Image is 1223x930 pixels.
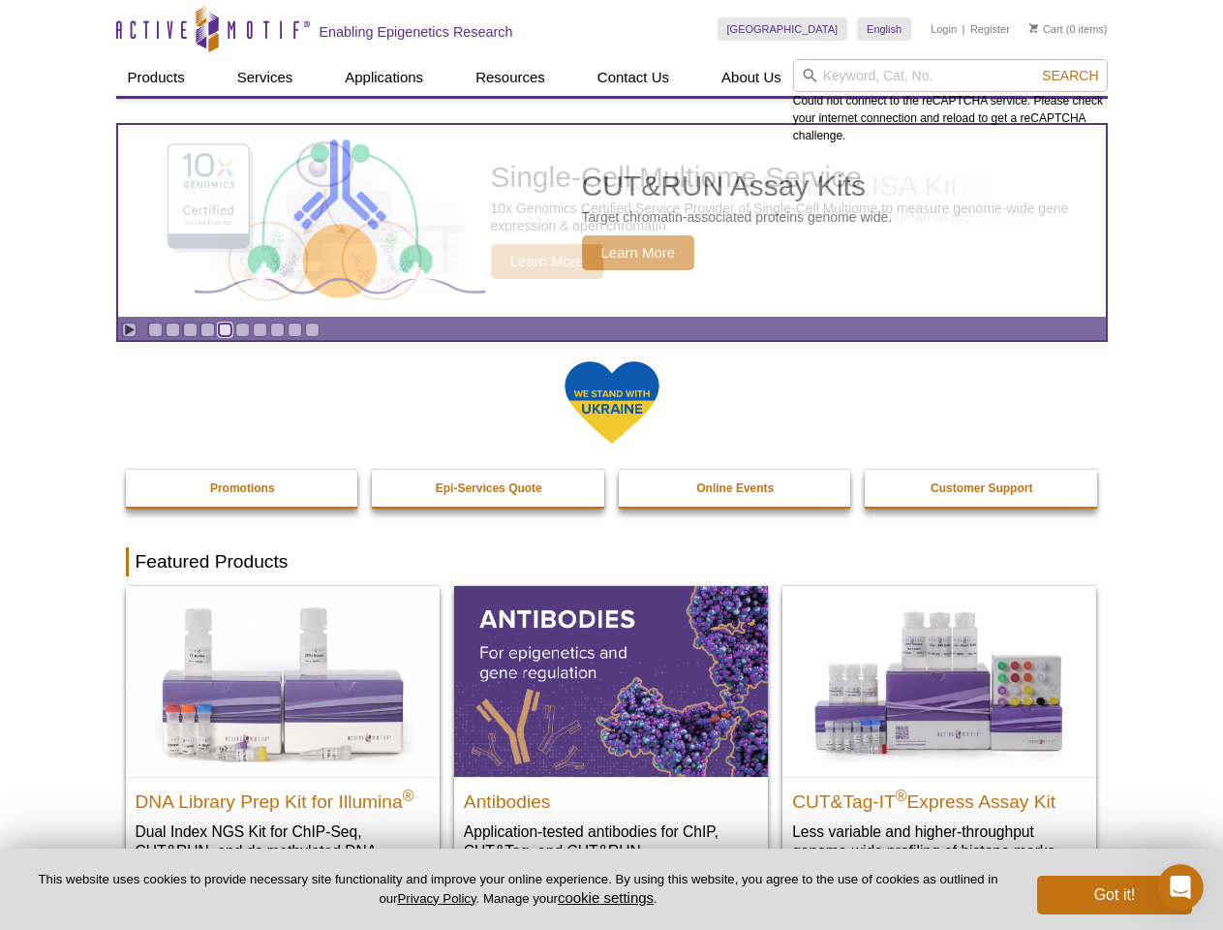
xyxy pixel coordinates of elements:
h2: CUT&RUN Assay Kits [582,171,893,201]
button: Got it! [1037,876,1192,914]
p: Less variable and higher-throughput genome-wide profiling of histone marks​. [792,821,1086,861]
img: DNA Library Prep Kit for Illumina [126,586,440,776]
img: CUT&Tag-IT® Express Assay Kit [782,586,1096,776]
a: Privacy Policy [397,891,475,906]
input: Keyword, Cat. No. [793,59,1108,92]
sup: ® [403,787,414,803]
a: CUT&RUN Assay Kits CUT&RUN Assay Kits Target chromatin-associated proteins genome wide. Learn More [118,125,1106,317]
strong: Epi-Services Quote [436,481,542,495]
a: Customer Support [865,470,1099,507]
div: Could not connect to the reCAPTCHA service. Please check your internet connection and reload to g... [793,59,1108,144]
a: Go to slide 5 [218,323,232,337]
a: Go to slide 7 [253,323,267,337]
strong: Customer Support [931,481,1032,495]
a: All Antibodies Antibodies Application-tested antibodies for ChIP, CUT&Tag, and CUT&RUN. [454,586,768,880]
a: [GEOGRAPHIC_DATA] [718,17,848,41]
a: Promotions [126,470,360,507]
a: Online Events [619,470,853,507]
a: Go to slide 8 [270,323,285,337]
a: Products [116,59,197,96]
h2: Enabling Epigenetics Research [320,23,513,41]
sup: ® [896,787,907,803]
a: Epi-Services Quote [372,470,606,507]
a: Go to slide 1 [148,323,163,337]
a: Services [226,59,305,96]
p: Dual Index NGS Kit for ChIP-Seq, CUT&RUN, and ds methylated DNA assays. [136,821,430,881]
h2: DNA Library Prep Kit for Illumina [136,783,430,812]
h2: Featured Products [126,547,1098,576]
a: Contact Us [586,59,681,96]
a: Go to slide 2 [166,323,180,337]
li: (0 items) [1029,17,1108,41]
strong: Promotions [210,481,275,495]
article: CUT&RUN Assay Kits [118,125,1106,317]
a: Applications [333,59,435,96]
img: CUT&RUN Assay Kits [195,133,485,310]
a: Register [970,22,1010,36]
button: Search [1036,67,1104,84]
li: | [963,17,965,41]
img: Your Cart [1029,23,1038,33]
a: DNA Library Prep Kit for Illumina DNA Library Prep Kit for Illumina® Dual Index NGS Kit for ChIP-... [126,586,440,899]
span: Search [1042,68,1098,83]
h2: Antibodies [464,783,758,812]
a: CUT&Tag-IT® Express Assay Kit CUT&Tag-IT®Express Assay Kit Less variable and higher-throughput ge... [782,586,1096,880]
p: This website uses cookies to provide necessary site functionality and improve your online experie... [31,871,1005,908]
h2: CUT&Tag-IT Express Assay Kit [792,783,1086,812]
a: Go to slide 6 [235,323,250,337]
span: Learn More [582,235,695,270]
a: Go to slide 4 [200,323,215,337]
a: English [857,17,911,41]
a: Go to slide 3 [183,323,198,337]
a: Cart [1029,22,1063,36]
iframe: Intercom live chat [1157,864,1204,911]
p: Target chromatin-associated proteins genome wide. [582,208,893,226]
img: We Stand With Ukraine [564,359,660,446]
a: Toggle autoplay [122,323,137,337]
button: cookie settings [558,889,654,906]
img: All Antibodies [454,586,768,776]
a: Resources [464,59,557,96]
a: Go to slide 10 [305,323,320,337]
strong: Online Events [696,481,774,495]
a: Login [931,22,957,36]
a: About Us [710,59,793,96]
p: Application-tested antibodies for ChIP, CUT&Tag, and CUT&RUN. [464,821,758,861]
a: Go to slide 9 [288,323,302,337]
